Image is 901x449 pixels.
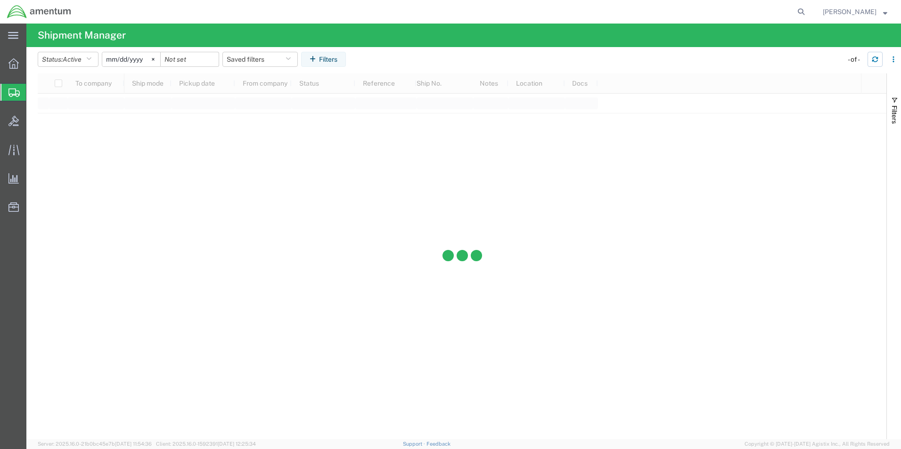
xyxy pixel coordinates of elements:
span: Client: 2025.16.0-1592391 [156,441,256,447]
span: Active [63,56,82,63]
div: - of - [848,55,864,64]
input: Not set [161,52,219,66]
img: logo [7,5,72,19]
span: [DATE] 11:54:36 [115,441,152,447]
span: Filters [891,105,898,124]
input: Not set [102,52,160,66]
span: Copyright © [DATE]-[DATE] Agistix Inc., All Rights Reserved [745,440,890,448]
a: Feedback [426,441,450,447]
a: Support [403,441,426,447]
span: [DATE] 12:25:34 [218,441,256,447]
button: Filters [301,52,346,67]
h4: Shipment Manager [38,24,126,47]
button: Status:Active [38,52,98,67]
span: Joel Salinas [823,7,876,17]
button: Saved filters [222,52,298,67]
button: [PERSON_NAME] [822,6,888,17]
span: Server: 2025.16.0-21b0bc45e7b [38,441,152,447]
